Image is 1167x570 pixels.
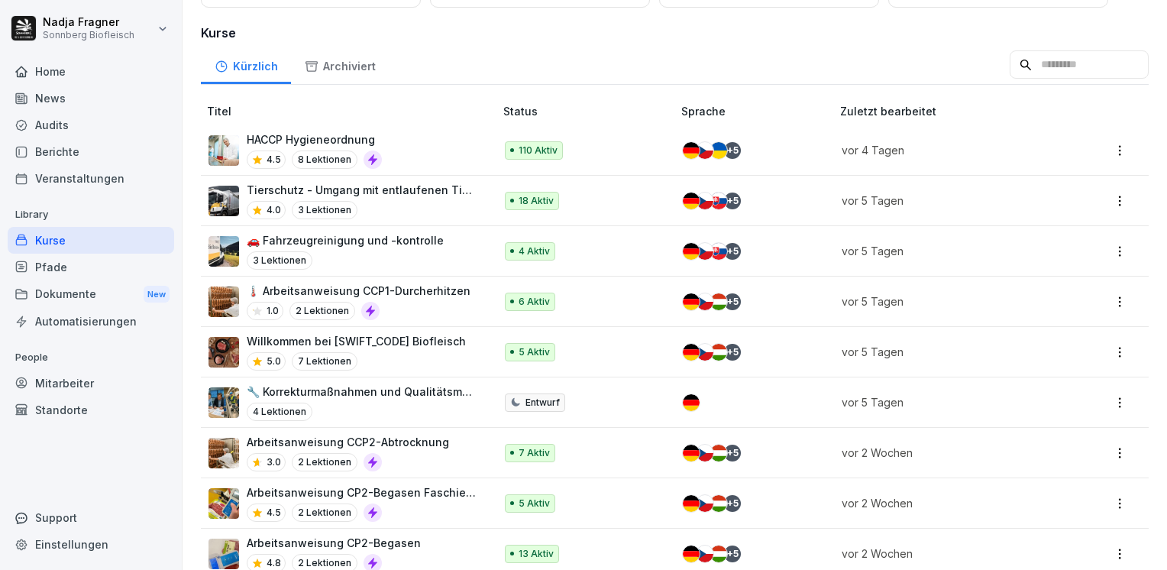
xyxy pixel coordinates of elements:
[247,251,312,270] p: 3 Lektionen
[710,445,727,462] img: hu.svg
[291,45,389,84] a: Archiviert
[292,453,357,471] p: 2 Lektionen
[681,103,833,119] p: Sprache
[683,445,700,462] img: de.svg
[8,308,174,335] a: Automatisierungen
[519,446,550,460] p: 7 Aktiv
[697,445,713,462] img: cz.svg
[842,344,1052,360] p: vor 5 Tagen
[683,142,700,159] img: de.svg
[267,556,281,570] p: 4.8
[144,286,170,303] div: New
[519,547,554,561] p: 13 Aktiv
[247,484,479,500] p: Arbeitsanweisung CP2-Begasen Faschiertes
[519,194,554,208] p: 18 Aktiv
[267,355,281,368] p: 5.0
[247,535,421,551] p: Arbeitsanweisung CP2-Begasen
[8,345,174,370] p: People
[209,488,239,519] img: hj9o9v8kzxvzc93uvlzx86ct.png
[289,302,355,320] p: 2 Lektionen
[519,295,550,309] p: 6 Aktiv
[8,112,174,138] a: Audits
[247,403,312,421] p: 4 Lektionen
[267,455,281,469] p: 3.0
[710,293,727,310] img: hu.svg
[683,193,700,209] img: de.svg
[710,495,727,512] img: hu.svg
[697,495,713,512] img: cz.svg
[209,236,239,267] img: fh1uvn449maj2eaxxuiav0c6.png
[209,387,239,418] img: d4g3ucugs9wd5ibohranwvgh.png
[8,280,174,309] a: DokumenteNew
[8,58,174,85] a: Home
[247,232,444,248] p: 🚗 Fahrzeugreinigung und -kontrolle
[724,293,741,310] div: + 5
[8,504,174,531] div: Support
[519,345,550,359] p: 5 Aktiv
[209,438,239,468] img: kcy5zsy084eomyfwy436ysas.png
[519,144,558,157] p: 110 Aktiv
[292,151,357,169] p: 8 Lektionen
[201,45,291,84] a: Kürzlich
[8,531,174,558] a: Einstellungen
[209,287,239,317] img: hvxepc8g01zu3rjqex5ywi6r.png
[8,370,174,397] div: Mitarbeiter
[247,333,466,349] p: Willkommen bei [SWIFT_CODE] Biofleisch
[267,203,281,217] p: 4.0
[724,142,741,159] div: + 5
[697,243,713,260] img: cz.svg
[842,193,1052,209] p: vor 5 Tagen
[503,103,675,119] p: Status
[247,182,479,198] p: Tierschutz - Umgang mit entlaufenen Tieren
[697,142,713,159] img: cz.svg
[683,495,700,512] img: de.svg
[267,304,279,318] p: 1.0
[209,539,239,569] img: oenbij6eacdvlc0h8sr4t2f0.png
[697,193,713,209] img: cz.svg
[683,394,700,411] img: de.svg
[683,344,700,361] img: de.svg
[8,202,174,227] p: Library
[8,397,174,423] a: Standorte
[292,352,357,371] p: 7 Lektionen
[840,103,1070,119] p: Zuletzt bearbeitet
[247,131,382,147] p: HACCP Hygieneordnung
[8,280,174,309] div: Dokumente
[710,193,727,209] img: sk.svg
[842,243,1052,259] p: vor 5 Tagen
[292,504,357,522] p: 2 Lektionen
[697,344,713,361] img: cz.svg
[8,138,174,165] a: Berichte
[247,384,479,400] p: 🔧 Korrekturmaßnahmen und Qualitätsmanagement
[8,165,174,192] a: Veranstaltungen
[710,243,727,260] img: sk.svg
[683,293,700,310] img: de.svg
[519,245,550,258] p: 4 Aktiv
[43,30,134,40] p: Sonnberg Biofleisch
[683,546,700,562] img: de.svg
[519,497,550,510] p: 5 Aktiv
[8,85,174,112] a: News
[697,546,713,562] img: cz.svg
[724,243,741,260] div: + 5
[724,193,741,209] div: + 5
[724,344,741,361] div: + 5
[43,16,134,29] p: Nadja Fragner
[8,227,174,254] a: Kurse
[842,546,1052,562] p: vor 2 Wochen
[710,142,727,159] img: ua.svg
[724,546,741,562] div: + 5
[724,445,741,462] div: + 5
[201,24,1149,42] h3: Kurse
[525,396,560,410] p: Entwurf
[267,153,281,167] p: 4.5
